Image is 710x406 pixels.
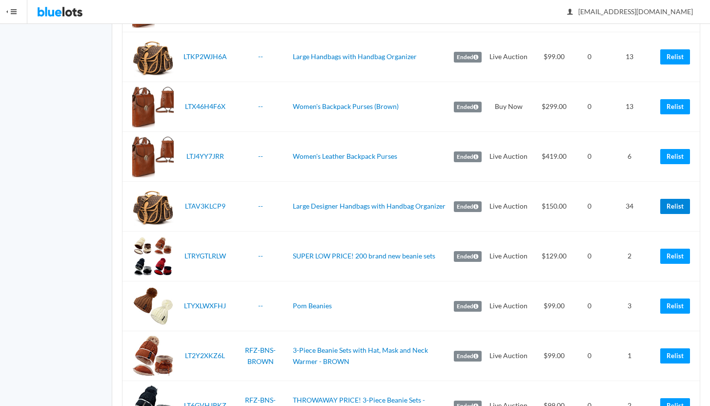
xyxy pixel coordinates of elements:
td: 13 [603,32,656,82]
td: 13 [603,82,656,132]
td: 0 [576,132,603,182]
td: 1 [603,331,656,381]
a: LTX46H4F6X [185,102,225,110]
a: LT2Y2XKZ6L [185,351,225,360]
td: $299.00 [532,82,577,132]
a: LTRYGTLRLW [184,252,226,260]
a: -- [258,301,263,310]
td: 34 [603,182,656,232]
td: Buy Now [486,82,532,132]
a: SUPER LOW PRICE! 200 brand new beanie sets [293,252,435,260]
td: Live Auction [486,132,532,182]
td: $129.00 [532,232,577,281]
label: Ended [454,351,482,362]
td: 3 [603,281,656,331]
span: [EMAIL_ADDRESS][DOMAIN_NAME] [568,7,693,16]
a: LTKP2WJH6A [183,52,227,61]
a: Large Designer Handbags with Handbag Organizer [293,202,446,210]
td: Live Auction [486,281,532,331]
a: LTJ4YY7JRR [186,152,224,160]
a: Relist [660,299,690,314]
td: Live Auction [486,331,532,381]
label: Ended [454,301,482,312]
td: 0 [576,82,603,132]
a: -- [258,52,263,61]
a: -- [258,252,263,260]
td: 6 [603,132,656,182]
a: Large Handbags with Handbag Organizer [293,52,417,61]
a: -- [258,102,263,110]
a: Relist [660,199,690,214]
label: Ended [454,52,482,63]
a: LTYXLWXFHJ [184,301,226,310]
td: 0 [576,232,603,281]
a: Women's Backpack Purses (Brown) [293,102,399,110]
a: Relist [660,99,690,114]
td: 0 [576,182,603,232]
label: Ended [454,102,482,112]
label: Ended [454,201,482,212]
label: Ended [454,151,482,162]
a: Women's Leather Backpack Purses [293,152,397,160]
td: Live Auction [486,182,532,232]
a: Relist [660,149,690,164]
a: Relist [660,348,690,363]
a: Relist [660,249,690,264]
td: Live Auction [486,232,532,281]
td: Live Auction [486,32,532,82]
a: -- [258,202,263,210]
td: $99.00 [532,32,577,82]
a: RFZ-BNS-BROWN [245,346,276,365]
td: 0 [576,32,603,82]
a: Pom Beanies [293,301,332,310]
ion-icon: person [565,8,575,17]
label: Ended [454,251,482,262]
td: $150.00 [532,182,577,232]
a: Relist [660,49,690,64]
a: 3-Piece Beanie Sets with Hat, Mask and Neck Warmer - BROWN [293,346,428,365]
td: 0 [576,281,603,331]
td: $99.00 [532,331,577,381]
td: 2 [603,232,656,281]
a: -- [258,152,263,160]
td: $419.00 [532,132,577,182]
td: 0 [576,331,603,381]
td: $99.00 [532,281,577,331]
a: LTAV3KLCP9 [185,202,225,210]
